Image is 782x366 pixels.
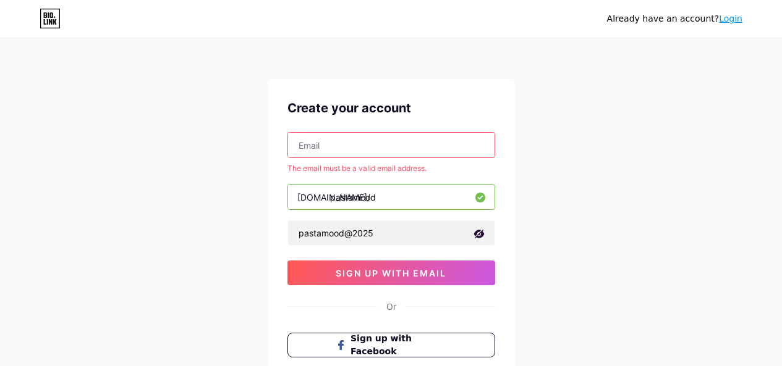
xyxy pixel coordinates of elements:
input: Email [288,133,495,157]
div: Or [386,300,396,313]
span: Sign up with Facebook [351,332,446,358]
div: The email must be a valid email address. [287,163,495,174]
a: Login [719,14,742,23]
button: Sign up with Facebook [287,333,495,357]
div: Create your account [287,99,495,117]
input: Password [288,220,495,245]
div: [DOMAIN_NAME]/ [297,191,370,204]
button: sign up with email [287,260,495,285]
input: username [288,185,495,209]
div: Already have an account? [607,12,742,25]
span: sign up with email [336,268,446,278]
